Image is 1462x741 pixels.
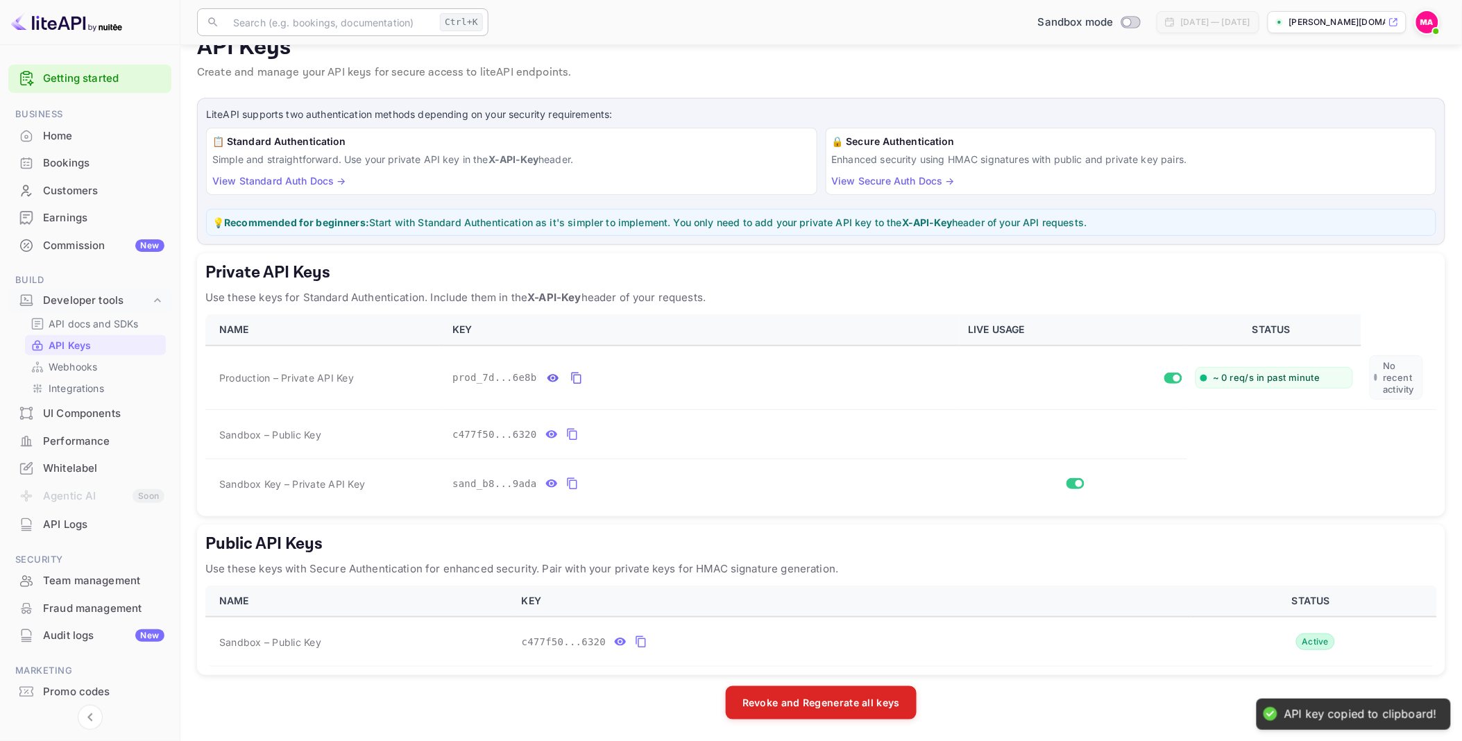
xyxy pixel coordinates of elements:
[205,561,1437,577] p: Use these keys with Secure Authentication for enhanced security. Pair with your private keys for ...
[25,335,166,355] div: API Keys
[8,205,171,230] a: Earnings
[212,215,1430,230] p: 💡 Start with Standard Authentication as it's simpler to implement. You only need to add your priv...
[43,601,164,617] div: Fraud management
[8,595,171,621] a: Fraud management
[832,134,1431,149] h6: 🔒 Secure Authentication
[31,359,160,374] a: Webhooks
[440,13,483,31] div: Ctrl+K
[1187,314,1361,346] th: STATUS
[1383,360,1418,395] span: No recent activity
[219,427,321,442] span: Sandbox – Public Key
[1181,16,1250,28] div: [DATE] — [DATE]
[1038,15,1114,31] span: Sandbox mode
[205,533,1437,555] h5: Public API Keys
[8,679,171,706] div: Promo codes
[31,381,160,395] a: Integrations
[513,586,1191,617] th: KEY
[43,684,164,700] div: Promo codes
[1296,633,1336,650] div: Active
[43,434,164,450] div: Performance
[726,686,917,719] button: Revoke and Regenerate all keys
[31,316,160,331] a: API docs and SDKs
[522,635,606,649] span: c477f50...6320
[135,629,164,642] div: New
[219,370,354,385] span: Production – Private API Key
[8,123,171,148] a: Home
[8,568,171,595] div: Team management
[8,178,171,205] div: Customers
[8,622,171,648] a: Audit logsNew
[197,65,1445,81] p: Create and manage your API keys for secure access to liteAPI endpoints.
[225,8,434,36] input: Search (e.g. bookings, documentation)
[219,635,321,649] span: Sandbox – Public Key
[8,428,171,454] a: Performance
[8,552,171,568] span: Security
[212,134,811,149] h6: 📋 Standard Authentication
[25,378,166,398] div: Integrations
[49,359,97,374] p: Webhooks
[527,291,581,304] strong: X-API-Key
[452,427,537,442] span: c477f50...6320
[8,178,171,203] a: Customers
[49,338,91,352] p: API Keys
[25,357,166,377] div: Webhooks
[960,314,1187,346] th: LIVE USAGE
[8,107,171,122] span: Business
[43,210,164,226] div: Earnings
[43,293,151,309] div: Developer tools
[43,155,164,171] div: Bookings
[1213,372,1320,384] span: ~ 0 req/s in past minute
[452,370,537,385] span: prod_7d...6e8b
[8,428,171,455] div: Performance
[43,517,164,533] div: API Logs
[8,679,171,704] a: Promo codes
[488,153,538,165] strong: X-API-Key
[219,478,365,490] span: Sandbox Key – Private API Key
[212,152,811,167] p: Simple and straightforward. Use your private API key in the header.
[8,400,171,427] div: UI Components
[8,400,171,426] a: UI Components
[1416,11,1438,33] img: Mohamed Aiman
[8,511,171,538] div: API Logs
[43,461,164,477] div: Whitelabel
[8,289,171,313] div: Developer tools
[8,65,171,93] div: Getting started
[224,216,369,228] strong: Recommended for beginners:
[444,314,960,346] th: KEY
[8,622,171,649] div: Audit logsNew
[832,175,955,187] a: View Secure Auth Docs →
[8,123,171,150] div: Home
[8,568,171,593] a: Team management
[49,381,104,395] p: Integrations
[43,128,164,144] div: Home
[205,289,1437,306] p: Use these keys for Standard Authentication. Include them in the header of your requests.
[832,152,1431,167] p: Enhanced security using HMAC signatures with public and private key pairs.
[452,477,537,491] span: sand_b8...9ada
[49,316,139,331] p: API docs and SDKs
[205,586,513,617] th: NAME
[8,150,171,177] div: Bookings
[1284,707,1437,722] div: API key copied to clipboard!
[31,338,160,352] a: API Keys
[1289,16,1386,28] p: [PERSON_NAME][DOMAIN_NAME]...
[902,216,952,228] strong: X-API-Key
[78,705,103,730] button: Collapse navigation
[8,232,171,259] div: CommissionNew
[43,628,164,644] div: Audit logs
[8,595,171,622] div: Fraud management
[25,314,166,334] div: API docs and SDKs
[135,239,164,252] div: New
[43,406,164,422] div: UI Components
[205,314,444,346] th: NAME
[8,205,171,232] div: Earnings
[206,107,1436,122] p: LiteAPI supports two authentication methods depending on your security requirements:
[197,34,1445,62] p: API Keys
[205,262,1437,284] h5: Private API Keys
[43,573,164,589] div: Team management
[43,238,164,254] div: Commission
[43,183,164,199] div: Customers
[11,11,122,33] img: LiteAPI logo
[8,455,171,481] a: Whitelabel
[8,273,171,288] span: Build
[8,232,171,258] a: CommissionNew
